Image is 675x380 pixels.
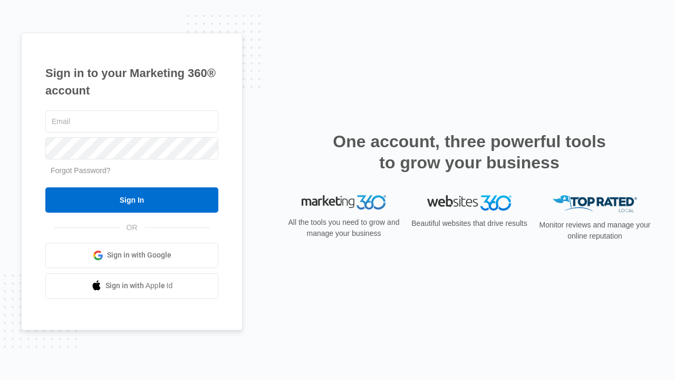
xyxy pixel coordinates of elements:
[302,195,386,210] img: Marketing 360
[410,218,528,229] p: Beautiful websites that drive results
[45,243,218,268] a: Sign in with Google
[330,131,609,173] h2: One account, three powerful tools to grow your business
[45,273,218,299] a: Sign in with Apple Id
[285,217,403,239] p: All the tools you need to grow and manage your business
[553,195,637,213] img: Top Rated Local
[119,222,145,233] span: OR
[105,280,173,291] span: Sign in with Apple Id
[107,250,171,261] span: Sign in with Google
[427,195,512,211] img: Websites 360
[45,110,218,132] input: Email
[45,187,218,213] input: Sign In
[536,220,654,242] p: Monitor reviews and manage your online reputation
[45,64,218,99] h1: Sign in to your Marketing 360® account
[51,166,111,175] a: Forgot Password?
